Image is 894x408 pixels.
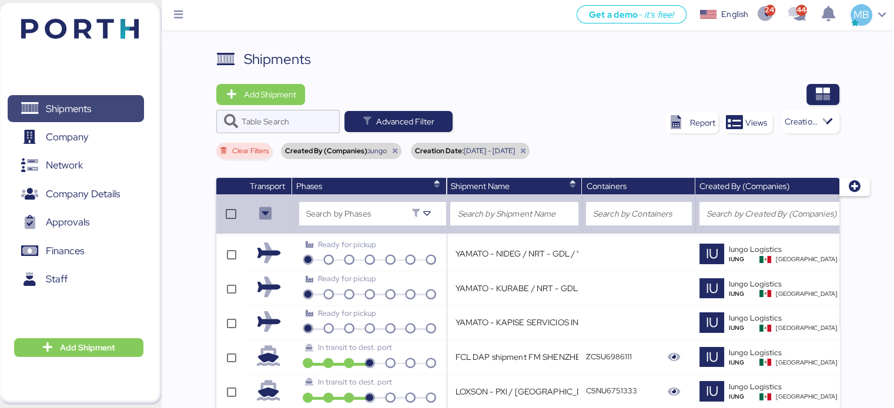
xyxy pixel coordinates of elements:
span: Company Details [46,186,120,203]
q-button: CSNU6751333 [586,386,637,396]
a: Finances [8,238,144,265]
button: Advanced Filter [344,111,453,132]
span: Ready for pickup [317,274,376,284]
span: Created By (Companies) [699,181,789,191]
span: Creation Date: [414,147,463,154]
span: Staff [46,271,68,288]
div: IUNG [729,255,759,264]
span: IU [705,312,718,333]
span: Views [745,116,767,130]
span: Shipments [46,100,91,117]
div: Iungo Logistics [729,381,849,392]
span: Advanced Filter [376,114,434,129]
button: Add Shipment [14,338,143,357]
span: Ready for pickup [317,308,376,318]
button: Views [723,112,772,133]
span: [GEOGRAPHIC_DATA] [776,358,838,367]
span: MB [853,7,869,22]
span: [GEOGRAPHIC_DATA] [776,323,838,332]
span: Add Shipment [60,340,115,355]
span: In transit to dest. port [317,377,391,387]
span: Ready for pickup [317,240,376,249]
span: Transport [250,181,285,191]
div: English [721,8,748,21]
div: Iungo Logistics [729,347,849,358]
q-button: ZCSU6986111 [586,352,632,362]
span: IU [705,381,718,402]
div: IUNG [729,323,759,332]
input: Search by Shipment Name [457,207,571,221]
a: Company [8,124,144,151]
input: Search by Containers [593,207,685,221]
span: [GEOGRAPHIC_DATA] [776,392,838,401]
span: iungo [369,147,386,154]
span: Company [46,129,89,146]
a: Shipments [8,95,144,122]
span: Add Shipment [243,87,296,102]
div: Iungo Logistics [729,244,849,255]
a: Company Details [8,181,144,208]
span: Finances [46,242,84,259]
span: Network [46,157,83,174]
span: Created By (Companies): [284,147,369,154]
div: Shipments [243,49,310,70]
span: Shipment Name [451,181,510,191]
span: [GEOGRAPHIC_DATA] [776,289,838,298]
span: IU [705,278,718,299]
span: Approvals [46,214,89,231]
button: Add Shipment [216,84,305,105]
input: Table Search [241,110,333,133]
button: Menu [169,5,189,25]
span: In transit to dest. port [317,342,391,352]
div: IUNG [729,358,759,367]
span: Phases [296,181,322,191]
span: IU [705,244,718,264]
div: IUNG [729,392,759,401]
div: Report [690,116,715,130]
div: Iungo Logistics [729,312,849,323]
a: Approvals [8,209,144,236]
span: [DATE] - [DATE] [463,147,514,154]
input: Search by Created By (Companies) [707,207,843,221]
span: Containers [586,181,626,191]
a: Network [8,152,144,179]
span: Clear Filters [232,147,268,154]
div: IUNG [729,289,759,298]
span: IU [705,347,718,367]
button: Report [666,112,718,133]
div: Iungo Logistics [729,278,849,289]
a: Staff [8,266,144,293]
span: [GEOGRAPHIC_DATA] [776,255,838,264]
